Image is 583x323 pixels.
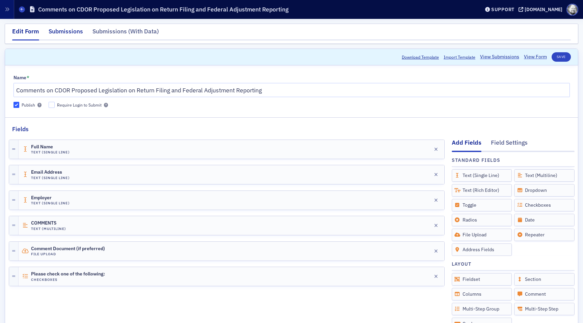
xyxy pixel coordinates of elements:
[12,27,39,40] div: Edit Form
[22,102,35,108] div: Publish
[525,6,562,12] div: [DOMAIN_NAME]
[402,54,439,60] button: Download Template
[552,52,571,62] button: Save
[31,176,70,180] h4: Text (Single Line)
[452,184,512,197] div: Text (Rich Editor)
[452,138,481,152] div: Add Fields
[519,7,565,12] button: [DOMAIN_NAME]
[31,271,105,277] span: Please check one of the following:
[452,229,512,241] div: File Upload
[452,273,512,286] div: Fieldset
[92,27,159,39] div: Submissions (With Data)
[31,252,105,256] h4: File Upload
[27,75,29,81] abbr: This field is required
[452,214,512,226] div: Radios
[31,277,105,282] h4: Checkboxes
[452,288,512,300] div: Columns
[452,169,512,182] div: Text (Single Line)
[31,227,69,231] h4: Text (Multiline)
[13,75,26,81] div: Name
[31,221,69,226] span: COMMENTS
[38,5,288,13] h1: Comments on CDOR Proposed Legislation on Return Filing and Federal Adjustment Reporting
[49,27,83,39] div: Submissions
[514,184,575,197] div: Dropdown
[452,303,512,315] div: Multi-Step Group
[31,170,69,175] span: Email Address
[491,138,528,151] div: Field Settings
[31,150,70,154] h4: Text (Single Line)
[566,4,578,16] span: Profile
[444,54,475,60] span: Import Template
[514,303,575,315] div: Multi-Step Step
[514,288,575,300] div: Comment
[452,243,512,256] div: Address Fields
[514,169,575,182] div: Text (Multiline)
[31,246,105,252] span: Comment Document (if preferred)
[514,199,575,211] div: Checkboxes
[452,157,501,164] h4: Standard Fields
[491,6,515,12] div: Support
[452,261,472,268] h4: Layout
[31,144,69,150] span: Full Name
[31,201,70,205] h4: Text (Single Line)
[514,273,575,286] div: Section
[13,102,20,108] input: Publish
[57,102,102,108] div: Require Login to Submit
[524,53,547,60] a: View Form
[12,125,29,134] h2: Fields
[514,229,575,241] div: Repeater
[514,214,575,226] div: Date
[49,102,55,108] input: Require Login to Submit
[480,53,519,60] a: View Submissions
[31,195,69,201] span: Employer
[452,199,512,211] div: Toggle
